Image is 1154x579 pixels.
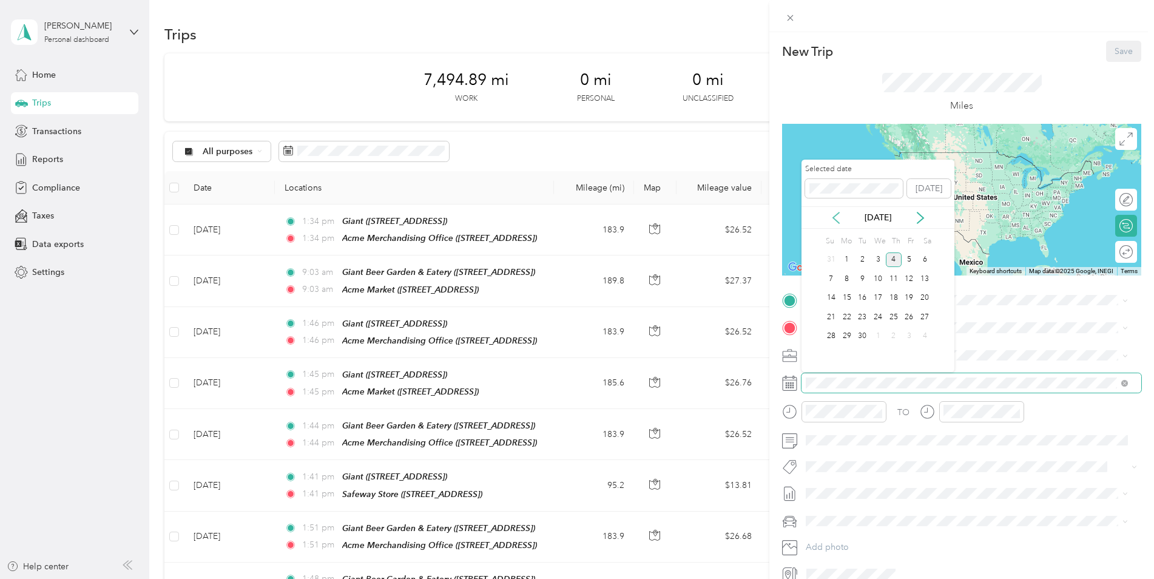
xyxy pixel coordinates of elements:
[854,310,870,325] div: 23
[854,271,870,286] div: 9
[823,329,839,344] div: 28
[886,291,902,306] div: 18
[854,329,870,344] div: 30
[917,291,933,306] div: 20
[870,291,886,306] div: 17
[870,252,886,268] div: 3
[907,179,951,198] button: [DATE]
[886,329,902,344] div: 2
[839,271,855,286] div: 8
[856,233,868,250] div: Tu
[902,291,917,306] div: 19
[852,211,903,224] p: [DATE]
[950,98,973,113] p: Miles
[970,267,1022,276] button: Keyboard shortcuts
[872,233,886,250] div: We
[805,164,903,175] label: Selected date
[823,271,839,286] div: 7
[917,310,933,325] div: 27
[886,271,902,286] div: 11
[902,271,917,286] div: 12
[839,329,855,344] div: 29
[785,260,825,276] a: Open this area in Google Maps (opens a new window)
[839,291,855,306] div: 15
[839,310,855,325] div: 22
[785,260,825,276] img: Google
[917,329,933,344] div: 4
[870,271,886,286] div: 10
[870,310,886,325] div: 24
[854,252,870,268] div: 2
[902,329,917,344] div: 3
[823,252,839,268] div: 31
[823,291,839,306] div: 14
[917,271,933,286] div: 13
[801,539,1141,556] button: Add photo
[854,291,870,306] div: 16
[839,252,855,268] div: 1
[902,252,917,268] div: 5
[897,406,909,419] div: TO
[823,310,839,325] div: 21
[886,252,902,268] div: 4
[890,233,902,250] div: Th
[823,233,835,250] div: Su
[917,252,933,268] div: 6
[870,329,886,344] div: 1
[1086,511,1154,579] iframe: Everlance-gr Chat Button Frame
[921,233,933,250] div: Sa
[839,233,852,250] div: Mo
[782,43,833,60] p: New Trip
[886,310,902,325] div: 25
[1029,268,1113,274] span: Map data ©2025 Google, INEGI
[902,310,917,325] div: 26
[905,233,917,250] div: Fr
